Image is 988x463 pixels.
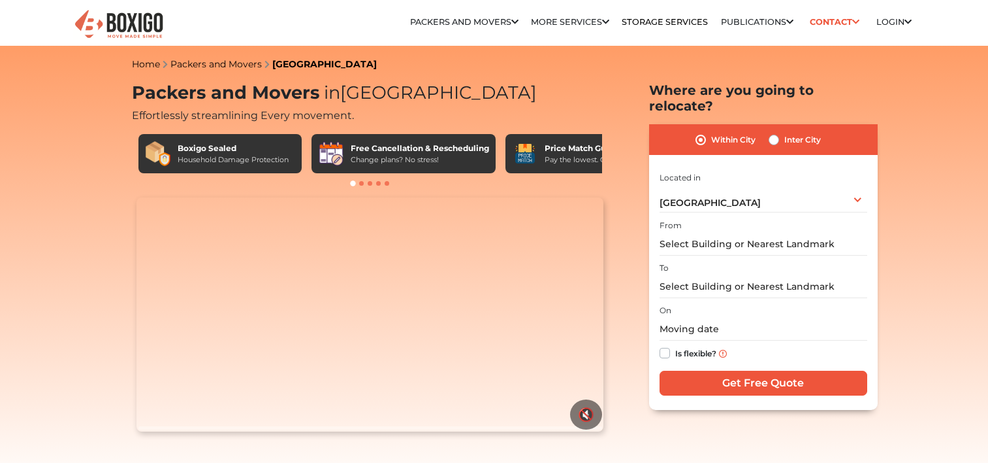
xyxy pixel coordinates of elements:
[178,143,289,154] div: Boxigo Sealed
[660,275,867,298] input: Select Building or Nearest Landmark
[531,17,609,27] a: More services
[806,12,864,32] a: Contact
[660,233,867,256] input: Select Building or Nearest Landmark
[351,154,489,165] div: Change plans? No stress!
[719,350,727,358] img: info
[178,154,289,165] div: Household Damage Protection
[675,345,716,359] label: Is flexible?
[351,143,489,154] div: Free Cancellation & Rescheduling
[660,305,671,317] label: On
[136,197,603,432] video: Your browser does not support the video tag.
[319,82,537,103] span: [GEOGRAPHIC_DATA]
[132,82,609,104] h1: Packers and Movers
[784,132,821,148] label: Inter City
[324,82,340,103] span: in
[410,17,518,27] a: Packers and Movers
[73,9,165,41] img: Boxigo
[660,318,867,341] input: Moving date
[318,141,344,167] img: Free Cancellation & Rescheduling
[272,58,377,70] a: [GEOGRAPHIC_DATA]
[711,132,756,148] label: Within City
[660,172,701,184] label: Located in
[721,17,793,27] a: Publications
[512,141,538,167] img: Price Match Guarantee
[660,220,682,231] label: From
[545,143,644,154] div: Price Match Guarantee
[170,58,262,70] a: Packers and Movers
[876,17,912,27] a: Login
[132,58,160,70] a: Home
[660,371,867,396] input: Get Free Quote
[660,262,669,274] label: To
[545,154,644,165] div: Pay the lowest. Guaranteed!
[145,141,171,167] img: Boxigo Sealed
[660,197,761,209] span: [GEOGRAPHIC_DATA]
[132,109,354,122] span: Effortlessly streamlining Every movement.
[570,400,602,430] button: 🔇
[649,82,878,114] h2: Where are you going to relocate?
[622,17,708,27] a: Storage Services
